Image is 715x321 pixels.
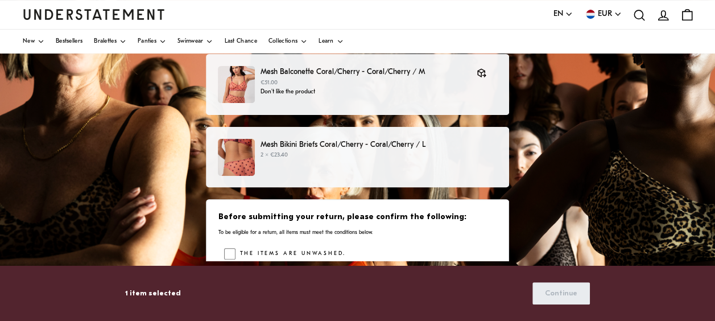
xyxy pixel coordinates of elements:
a: Last Chance [224,30,257,53]
img: CCME-BRA-017_cd5667aa-dff4-462f-8027-d3ef62175b9f.jpg [218,66,255,103]
button: EUR [584,8,622,20]
a: New [23,30,44,53]
p: Don't like the product [261,88,465,97]
span: Panties [138,39,156,44]
span: Collections [268,39,297,44]
button: EN [553,8,573,20]
span: Learn [319,39,334,44]
p: Mesh Bikini Briefs Coral/Cherry - Coral/Cherry / L [261,139,497,151]
p: 2 × €23.40 [261,151,497,160]
a: Understatement Homepage [23,9,165,19]
a: Panties [138,30,166,53]
span: EN [553,8,563,20]
p: Mesh Balconette Coral/Cherry - Coral/Cherry / M [261,66,465,78]
span: Swimwear [177,39,203,44]
p: €51.00 [261,79,465,88]
img: CCME-BRF-002-1.jpg [218,139,255,176]
span: EUR [598,8,612,20]
p: To be eligible for a return, all items must meet the conditions below. [218,229,497,236]
a: Bralettes [94,30,126,53]
span: New [23,39,35,44]
h3: Before submitting your return, please confirm the following: [218,212,497,223]
span: Bestsellers [56,39,82,44]
a: Collections [268,30,307,53]
span: Bralettes [94,39,117,44]
span: Last Chance [224,39,257,44]
a: Learn [319,30,344,53]
a: Swimwear [177,30,213,53]
a: Bestsellers [56,30,82,53]
label: The items are unwashed. [235,248,346,260]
